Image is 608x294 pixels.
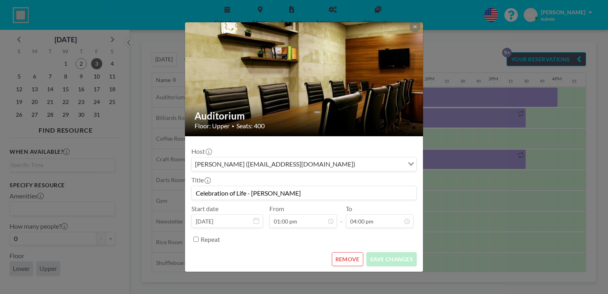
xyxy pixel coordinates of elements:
[192,157,416,171] div: Search for option
[191,147,211,155] label: Host
[201,235,220,243] label: Repeat
[191,205,218,213] label: Start date
[346,205,352,213] label: To
[192,186,416,200] input: (No title)
[191,176,210,184] label: Title
[366,252,417,266] button: SAVE CHANGES
[340,208,343,225] span: -
[195,122,230,130] span: Floor: Upper
[332,252,363,266] button: REMOVE
[232,123,234,129] span: •
[193,159,357,169] span: [PERSON_NAME] ([EMAIL_ADDRESS][DOMAIN_NAME])
[236,122,265,130] span: Seats: 400
[195,110,414,122] h2: Auditorium
[358,159,403,169] input: Search for option
[269,205,284,213] label: From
